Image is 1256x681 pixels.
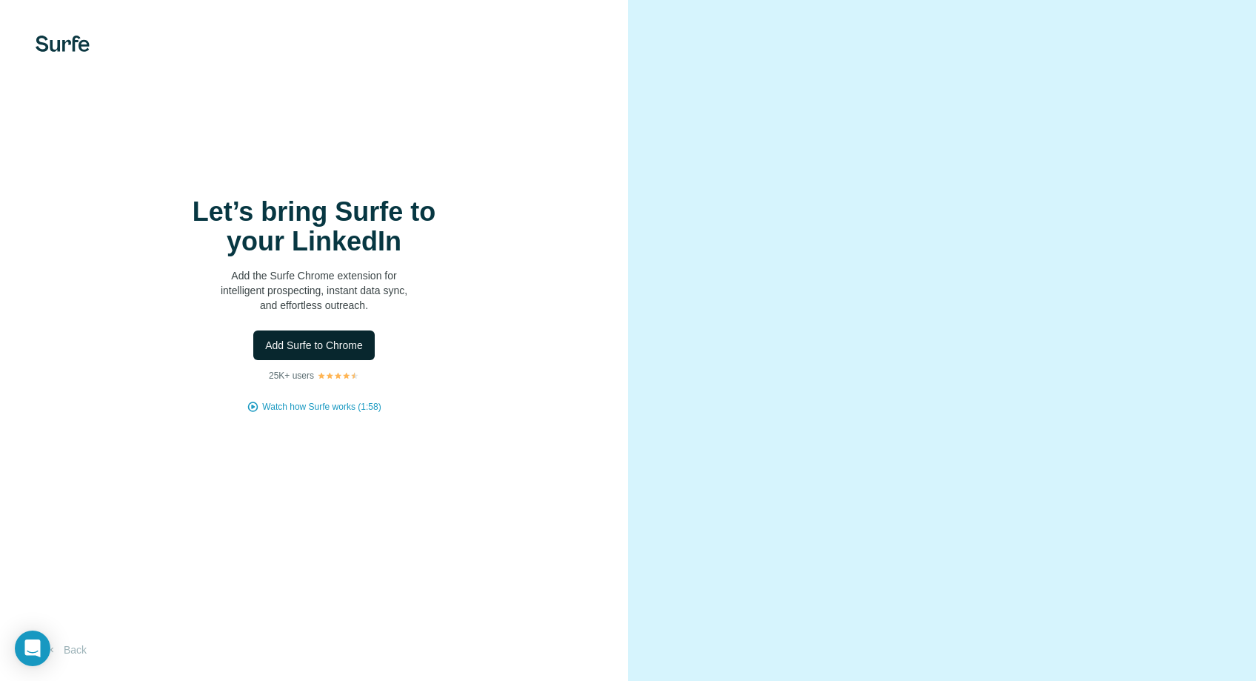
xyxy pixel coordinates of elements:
[36,637,97,663] button: Back
[317,371,359,380] img: Rating Stars
[262,400,381,413] button: Watch how Surfe works (1:58)
[36,36,90,52] img: Surfe's logo
[166,197,462,256] h1: Let’s bring Surfe to your LinkedIn
[269,369,314,382] p: 25K+ users
[253,330,375,360] button: Add Surfe to Chrome
[265,338,363,353] span: Add Surfe to Chrome
[15,631,50,666] div: Open Intercom Messenger
[166,268,462,313] p: Add the Surfe Chrome extension for intelligent prospecting, instant data sync, and effortless out...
